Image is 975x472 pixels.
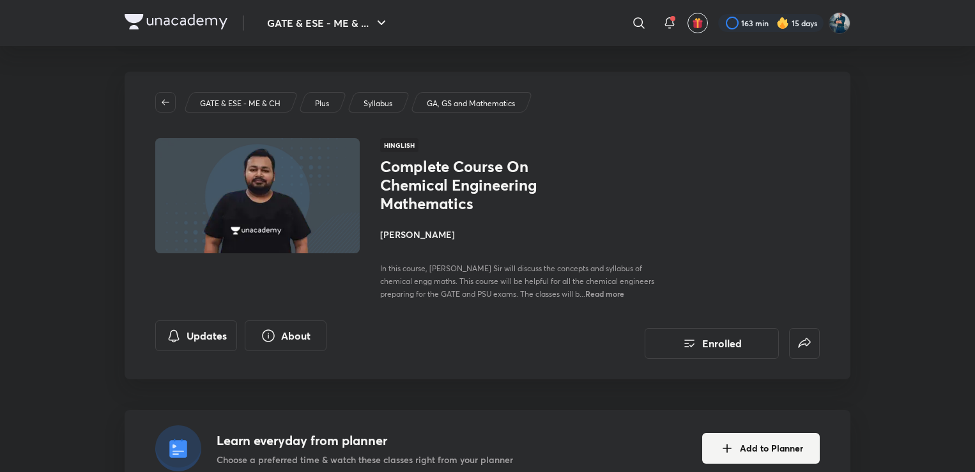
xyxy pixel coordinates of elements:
[427,98,515,109] p: GA, GS and Mathematics
[259,10,397,36] button: GATE & ESE - ME & ...
[125,14,227,33] a: Company Logo
[645,328,779,359] button: Enrolled
[217,453,513,466] p: Choose a preferred time & watch these classes right from your planner
[364,98,392,109] p: Syllabus
[155,320,237,351] button: Updates
[380,228,666,241] h4: [PERSON_NAME]
[380,157,589,212] h1: Complete Course On Chemical Engineering Mathematics
[217,431,513,450] h4: Learn everyday from planner
[585,288,624,299] span: Read more
[692,17,703,29] img: avatar
[153,137,362,255] img: Thumbnail
[380,138,418,152] span: Hinglish
[313,98,332,109] a: Plus
[200,98,280,109] p: GATE & ESE - ME & CH
[315,98,329,109] p: Plus
[687,13,708,33] button: avatar
[829,12,850,34] img: Vinay Upadhyay
[789,328,820,359] button: false
[425,98,518,109] a: GA, GS and Mathematics
[380,264,654,299] span: In this course, [PERSON_NAME] Sir will discuss the concepts and syllabus of chemical engg maths. ...
[125,14,227,29] img: Company Logo
[702,433,820,464] button: Add to Planner
[245,320,326,351] button: About
[776,17,789,29] img: streak
[198,98,283,109] a: GATE & ESE - ME & CH
[362,98,395,109] a: Syllabus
